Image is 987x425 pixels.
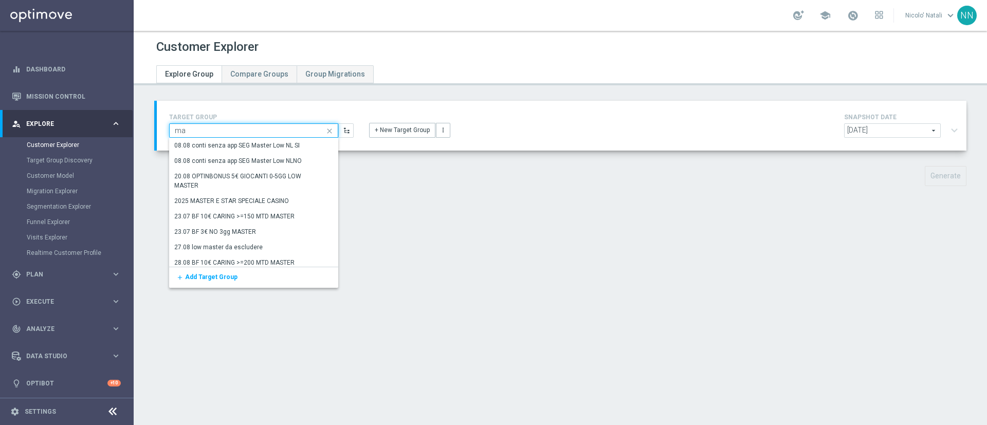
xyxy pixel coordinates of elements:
[169,114,354,121] h4: TARGET GROUP
[26,56,121,83] a: Dashboard
[169,267,338,288] div: Press SPACE to select this row.
[11,120,121,128] button: person_search Explore keyboard_arrow_right
[27,230,133,245] div: Visits Explorer
[12,270,111,279] div: Plan
[27,218,107,226] a: Funnel Explorer
[11,352,121,360] button: Data Studio keyboard_arrow_right
[174,156,302,165] div: 08.08 conti senza app SEG Master Low NLNO
[26,271,111,278] span: Plan
[174,141,300,150] div: 08.08 conti senza app SEG Master Low NL SI
[440,126,447,134] i: more_vert
[436,123,450,137] button: more_vert
[12,369,121,397] div: Optibot
[230,70,288,78] span: Compare Groups
[174,172,322,190] div: 20.08 OPTINBONUS 5€ GIOCANTI 0-5GG LOW MASTER
[12,352,111,361] div: Data Studio
[169,169,327,194] div: Press SPACE to select this row.
[174,243,263,252] div: 27.08 low master da escludere
[174,196,289,206] div: 2025 MASTER E STAR SPECIALE CASINO
[11,298,121,306] button: play_circle_outline Execute keyboard_arrow_right
[12,119,21,128] i: person_search
[11,270,121,279] button: gps_fixed Plan keyboard_arrow_right
[169,225,327,240] div: Press SPACE to select this row.
[169,255,327,271] div: Press SPACE to select this row.
[305,70,365,78] span: Group Migrations
[25,409,56,415] a: Settings
[945,10,956,21] span: keyboard_arrow_down
[169,194,327,209] div: Press SPACE to select this row.
[26,369,107,397] a: Optibot
[10,407,20,416] i: settings
[27,183,133,199] div: Migration Explorer
[27,156,107,164] a: Target Group Discovery
[174,227,256,236] div: 23.07 BF 3€ NO 3gg MASTER
[169,111,954,140] div: TARGET GROUP close + New Target Group more_vert SNAPSHOT DATE arrow_drop_down expand_more
[819,10,831,21] span: school
[111,119,121,128] i: keyboard_arrow_right
[12,324,21,334] i: track_changes
[27,172,107,180] a: Customer Model
[26,326,111,332] span: Analyze
[169,138,327,154] div: Press SPACE to select this row.
[156,40,259,54] h1: Customer Explorer
[925,166,966,186] button: Generate
[322,124,338,138] i: close
[957,6,977,25] div: NN
[27,168,133,183] div: Customer Model
[27,153,133,168] div: Target Group Discovery
[11,65,121,73] button: equalizer Dashboard
[27,199,133,214] div: Segmentation Explorer
[904,8,957,23] a: Nicolo' Natalikeyboard_arrow_down
[174,258,295,267] div: 28.08 BF 10€ CARING >=200 MTD MASTER
[111,351,121,361] i: keyboard_arrow_right
[169,267,185,288] button: add Add Target Group
[369,123,435,137] button: + New Target Group
[12,119,111,128] div: Explore
[185,273,237,281] span: Add Target Group
[27,249,107,257] a: Realtime Customer Profile
[844,114,962,121] h4: SNAPSHOT DATE
[174,274,184,281] i: add
[156,65,374,83] ul: Tabs
[11,325,121,333] button: track_changes Analyze keyboard_arrow_right
[26,353,111,359] span: Data Studio
[27,202,107,211] a: Segmentation Explorer
[111,269,121,279] i: keyboard_arrow_right
[169,154,327,169] div: Press SPACE to select this row.
[12,324,111,334] div: Analyze
[26,299,111,305] span: Execute
[169,240,327,255] div: Press SPACE to select this row.
[27,233,107,242] a: Visits Explorer
[12,65,21,74] i: equalizer
[12,379,21,388] i: lightbulb
[12,297,21,306] i: play_circle_outline
[27,245,133,261] div: Realtime Customer Profile
[12,83,121,110] div: Mission Control
[26,83,121,110] a: Mission Control
[27,214,133,230] div: Funnel Explorer
[107,380,121,386] div: +10
[12,297,111,306] div: Execute
[174,212,295,221] div: 23.07 BF 10€ CARING >=150 MTD MASTER
[11,379,121,387] button: lightbulb Optibot +10
[27,187,107,195] a: Migration Explorer
[27,141,107,149] a: Customer Explorer
[12,270,21,279] i: gps_fixed
[169,209,327,225] div: Press SPACE to select this row.
[12,56,121,83] div: Dashboard
[111,297,121,306] i: keyboard_arrow_right
[169,123,338,138] input: Quick find
[165,70,213,78] span: Explore Group
[111,324,121,334] i: keyboard_arrow_right
[26,121,111,127] span: Explore
[27,137,133,153] div: Customer Explorer
[11,93,121,101] button: Mission Control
